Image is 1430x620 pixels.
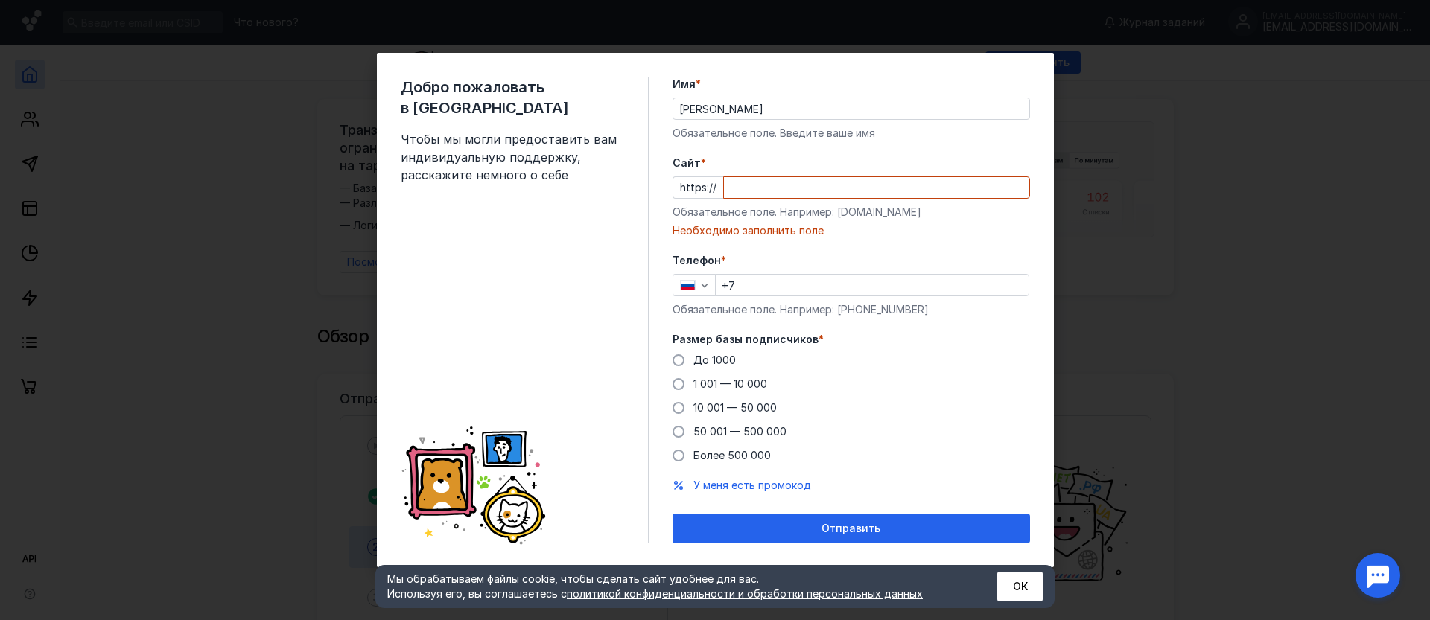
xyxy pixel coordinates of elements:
[673,302,1030,317] div: Обязательное поле. Например: [PHONE_NUMBER]
[567,587,923,600] a: политикой конфиденциальности и обработки персональных данных
[997,572,1043,601] button: ОК
[693,449,771,461] span: Более 500 000
[673,514,1030,543] button: Отправить
[822,522,880,535] span: Отправить
[673,332,819,347] span: Размер базы подписчиков
[693,479,811,491] span: У меня есть промокод
[673,77,696,92] span: Имя
[693,354,736,366] span: До 1000
[673,253,721,268] span: Телефон
[693,478,811,493] button: У меня есть промокод
[693,425,786,438] span: 50 001 — 500 000
[401,77,624,118] span: Добро пожаловать в [GEOGRAPHIC_DATA]
[401,130,624,184] span: Чтобы мы могли предоставить вам индивидуальную поддержку, расскажите немного о себе
[673,156,701,170] span: Cайт
[673,126,1030,141] div: Обязательное поле. Введите ваше имя
[693,401,777,414] span: 10 001 — 50 000
[693,377,767,390] span: 1 001 — 10 000
[673,205,1030,220] div: Обязательное поле. Например: [DOMAIN_NAME]
[673,223,1030,238] div: Необходимо заполнить поле
[387,572,961,601] div: Мы обрабатываем файлы cookie, чтобы сделать сайт удобнее для вас. Используя его, вы соглашаетесь c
